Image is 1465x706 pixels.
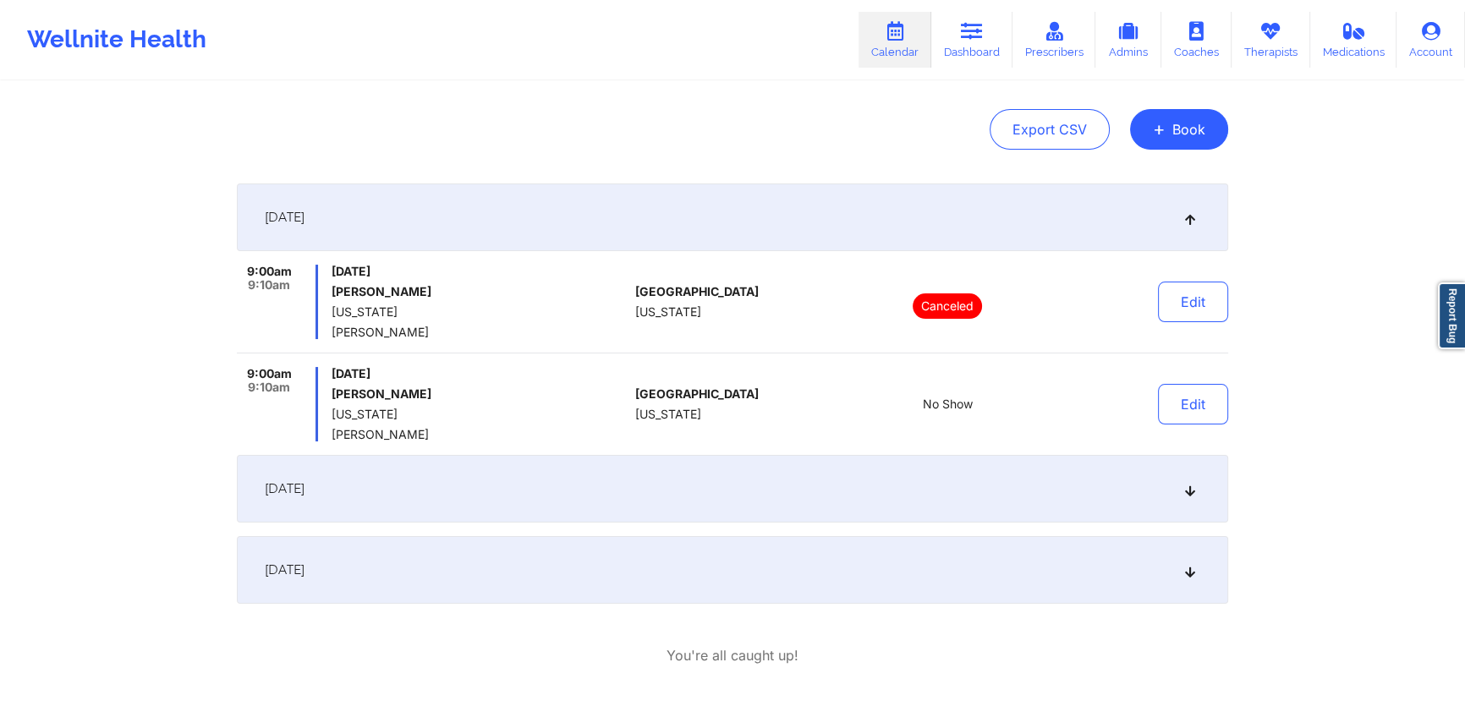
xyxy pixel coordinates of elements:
[1153,124,1166,134] span: +
[1161,12,1232,68] a: Coaches
[248,380,290,394] span: 9:10am
[1310,12,1397,68] a: Medications
[248,278,290,292] span: 9:10am
[859,12,931,68] a: Calendar
[1438,282,1465,349] a: Report Bug
[247,265,292,278] span: 9:00am
[332,367,628,380] span: [DATE]
[332,265,628,278] span: [DATE]
[931,12,1012,68] a: Dashboard
[332,387,628,401] h6: [PERSON_NAME]
[332,428,628,441] span: [PERSON_NAME]
[332,326,628,339] span: [PERSON_NAME]
[1158,384,1228,424] button: Edit
[332,408,628,421] span: [US_STATE]
[667,646,798,665] p: You're all caught up!
[1012,12,1096,68] a: Prescribers
[265,480,305,497] span: [DATE]
[1095,12,1161,68] a: Admins
[635,305,701,319] span: [US_STATE]
[1396,12,1465,68] a: Account
[1232,12,1310,68] a: Therapists
[922,397,972,411] span: No Show
[1130,109,1228,150] button: +Book
[635,285,759,298] span: [GEOGRAPHIC_DATA]
[635,387,759,401] span: [GEOGRAPHIC_DATA]
[265,561,305,578] span: [DATE]
[247,367,292,380] span: 9:00am
[332,285,628,298] h6: [PERSON_NAME]
[1158,282,1228,322] button: Edit
[635,408,701,421] span: [US_STATE]
[265,209,305,226] span: [DATE]
[913,293,982,319] p: Canceled
[332,305,628,319] span: [US_STATE]
[990,109,1110,150] button: Export CSV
